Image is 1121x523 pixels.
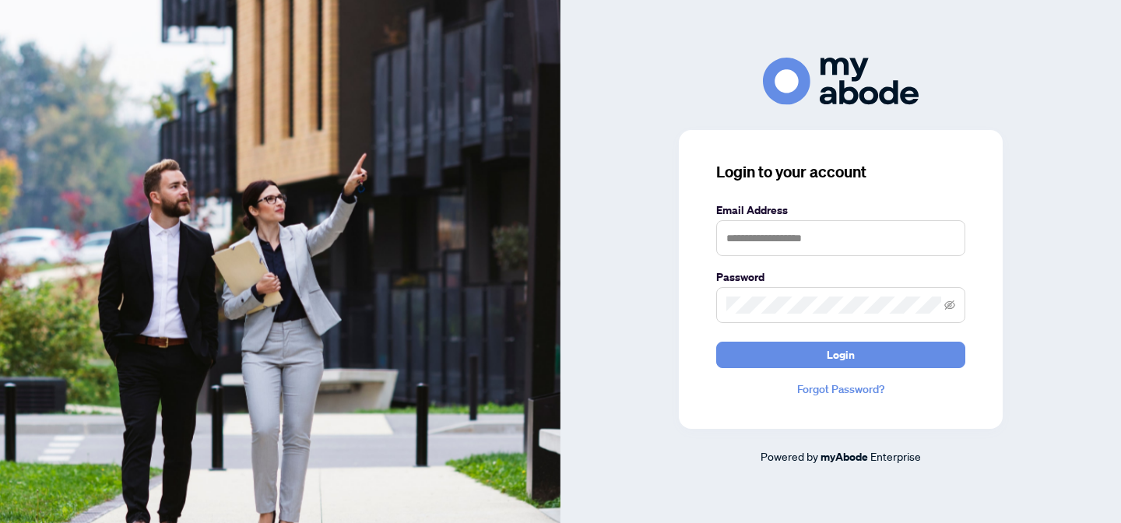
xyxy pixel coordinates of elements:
[716,269,965,286] label: Password
[827,342,855,367] span: Login
[763,58,919,105] img: ma-logo
[761,449,818,463] span: Powered by
[716,342,965,368] button: Login
[716,161,965,183] h3: Login to your account
[716,202,965,219] label: Email Address
[821,448,868,465] a: myAbode
[944,300,955,311] span: eye-invisible
[870,449,921,463] span: Enterprise
[716,381,965,398] a: Forgot Password?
